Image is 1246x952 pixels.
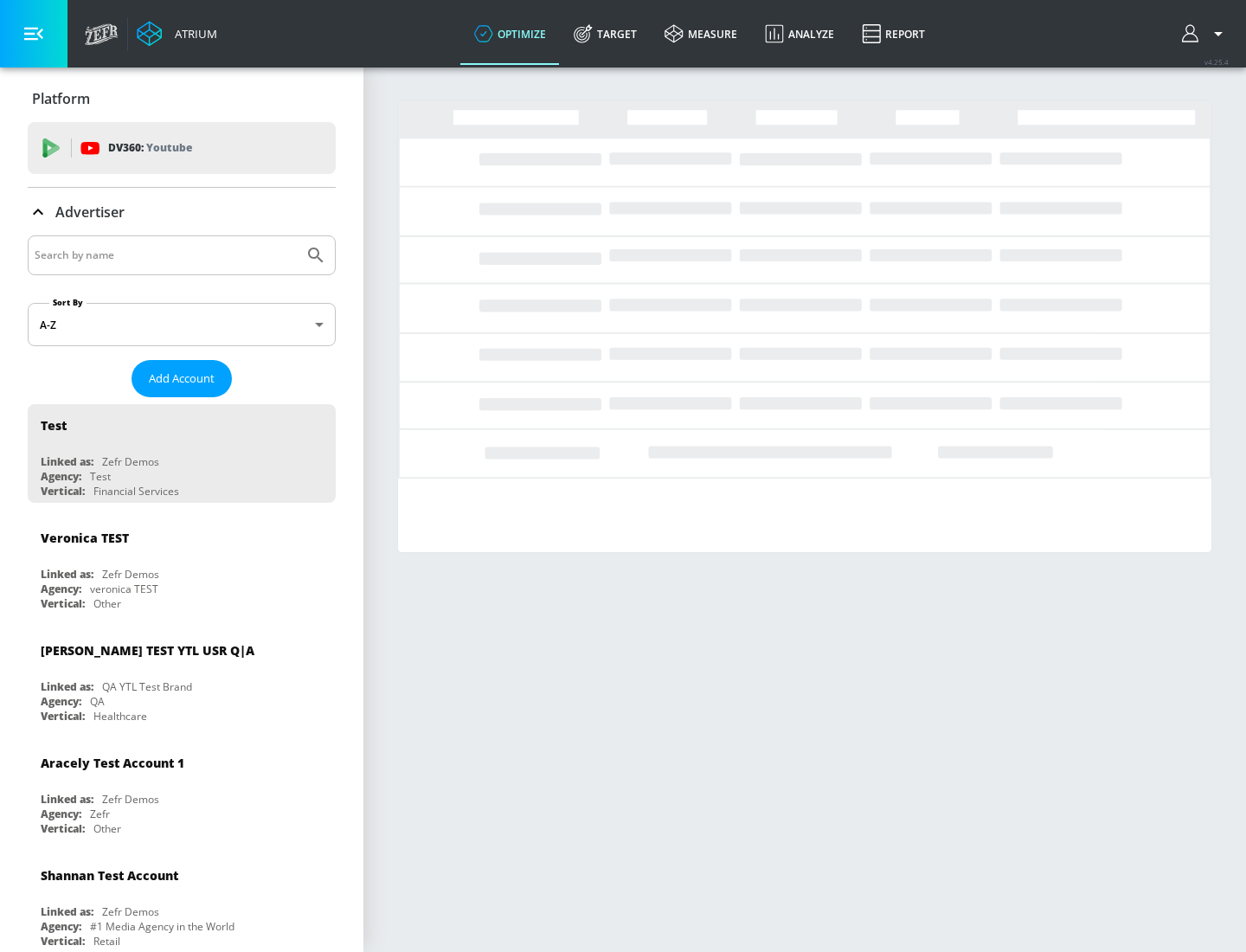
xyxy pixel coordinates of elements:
[848,3,939,65] a: Report
[137,21,217,47] a: Atrium
[35,244,297,267] input: Search by name
[132,360,232,397] button: Add Account
[146,138,192,157] p: Youtube
[90,807,110,821] div: Zefr
[102,567,159,582] div: Zefr Demos
[460,3,560,65] a: optimize
[49,297,87,308] label: Sort By
[28,122,336,174] div: DV360: Youtube
[41,709,85,724] div: Vertical:
[149,369,215,389] span: Add Account
[90,919,234,934] div: #1 Media Agency in the World
[28,629,336,728] div: [PERSON_NAME] TEST YTL USR Q|ALinked as:QA YTL Test BrandAgency:QAVertical:Healthcare
[28,74,336,123] div: Platform
[41,919,81,934] div: Agency:
[90,694,105,709] div: QA
[651,3,751,65] a: measure
[93,709,147,724] div: Healthcare
[28,742,336,840] div: Aracely Test Account 1Linked as:Zefr DemosAgency:ZefrVertical:Other
[28,188,336,236] div: Advertiser
[41,454,93,469] div: Linked as:
[28,517,336,615] div: Veronica TESTLinked as:Zefr DemosAgency:veronica TESTVertical:Other
[41,934,85,949] div: Vertical:
[28,303,336,346] div: A-Z
[41,792,93,807] div: Linked as:
[41,821,85,836] div: Vertical:
[41,755,184,771] div: Aracely Test Account 1
[93,596,121,611] div: Other
[751,3,848,65] a: Analyze
[41,904,93,919] div: Linked as:
[41,567,93,582] div: Linked as:
[90,582,158,596] div: veronica TEST
[41,807,81,821] div: Agency:
[41,484,85,499] div: Vertical:
[41,867,178,884] div: Shannan Test Account
[168,26,217,42] div: Atrium
[102,454,159,469] div: Zefr Demos
[102,679,192,694] div: QA YTL Test Brand
[41,694,81,709] div: Agency:
[560,3,651,65] a: Target
[41,679,93,694] div: Linked as:
[108,138,192,158] p: DV360:
[41,469,81,484] div: Agency:
[55,203,125,222] p: Advertiser
[1204,57,1229,67] span: v 4.25.4
[93,934,120,949] div: Retail
[41,582,81,596] div: Agency:
[93,484,179,499] div: Financial Services
[102,792,159,807] div: Zefr Demos
[28,404,336,503] div: TestLinked as:Zefr DemosAgency:TestVertical:Financial Services
[41,530,129,546] div: Veronica TEST
[41,596,85,611] div: Vertical:
[93,821,121,836] div: Other
[32,89,90,108] p: Platform
[102,904,159,919] div: Zefr Demos
[41,642,254,659] div: [PERSON_NAME] TEST YTL USR Q|A
[90,469,111,484] div: Test
[41,417,67,434] div: Test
